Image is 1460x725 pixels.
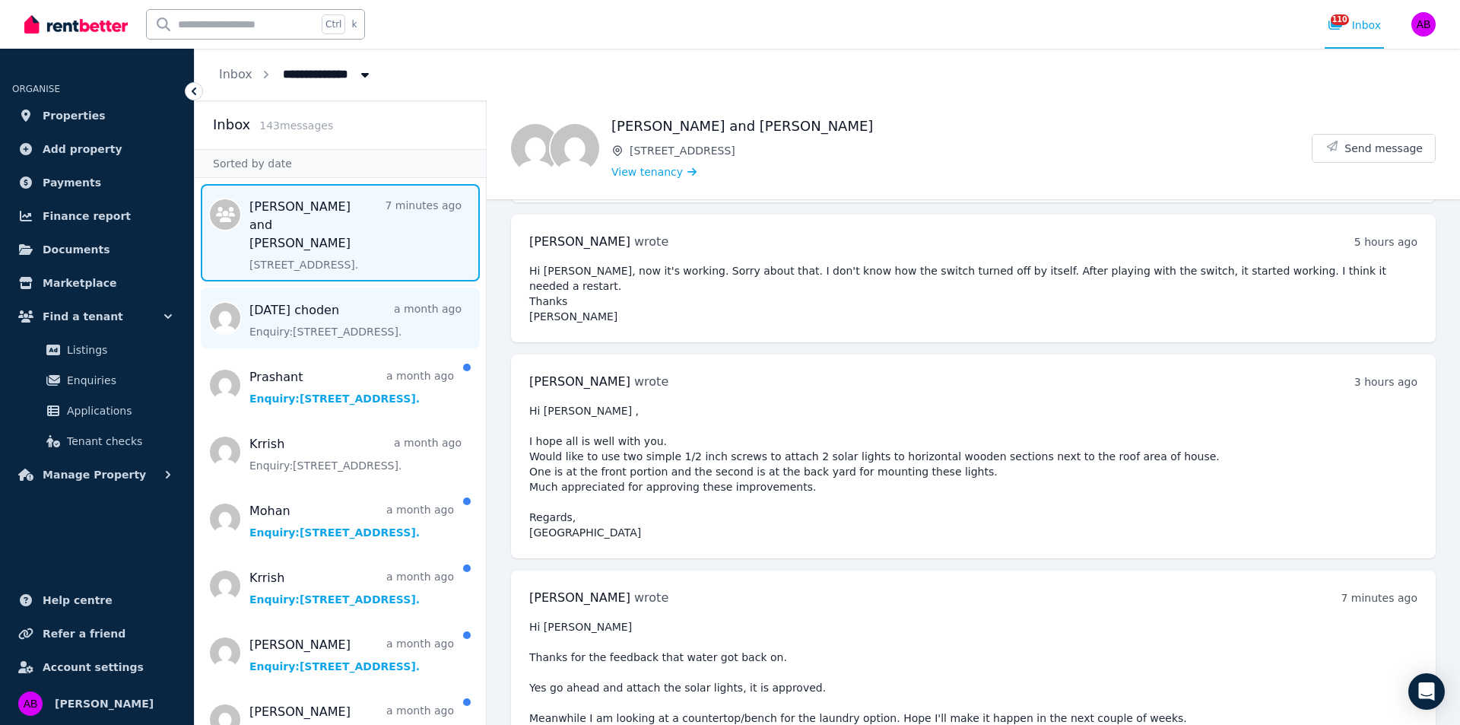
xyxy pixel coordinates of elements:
[1354,236,1417,248] time: 5 hours ago
[12,134,182,164] a: Add property
[55,695,154,713] span: [PERSON_NAME]
[12,100,182,131] a: Properties
[24,13,128,36] img: RentBetter
[249,198,462,272] a: [PERSON_NAME] and [PERSON_NAME]7 minutes ago[STREET_ADDRESS].
[551,124,599,173] img: Malvin Mathew
[12,84,60,94] span: ORGANISE
[43,591,113,609] span: Help centre
[43,207,131,225] span: Finance report
[249,569,454,607] a: Krrisha month agoEnquiry:[STREET_ADDRESS].
[529,234,630,249] span: [PERSON_NAME]
[322,14,345,34] span: Ctrl
[1344,141,1423,156] span: Send message
[12,618,182,649] a: Refer a friend
[259,119,333,132] span: 143 message s
[1411,12,1436,37] img: Alexander Bunatyan
[43,274,116,292] span: Marketplace
[634,234,668,249] span: wrote
[634,374,668,389] span: wrote
[67,341,170,359] span: Listings
[67,432,170,450] span: Tenant checks
[12,268,182,298] a: Marketplace
[529,374,630,389] span: [PERSON_NAME]
[18,692,43,716] img: Alexander Bunatyan
[43,173,101,192] span: Payments
[195,149,486,178] div: Sorted by date
[12,585,182,615] a: Help centre
[43,307,123,326] span: Find a tenant
[249,636,454,674] a: [PERSON_NAME]a month agoEnquiry:[STREET_ADDRESS].
[18,396,176,426] a: Applications
[18,365,176,396] a: Enquiries
[43,658,144,676] span: Account settings
[1328,17,1381,33] div: Inbox
[611,164,697,180] a: View tenancy
[249,502,454,540] a: Mohana month agoEnquiry:[STREET_ADDRESS].
[611,164,683,180] span: View tenancy
[213,114,250,135] h2: Inbox
[529,403,1417,540] pre: Hi [PERSON_NAME] , I hope all is well with you. Would like to use two simple 1/2 inch screws to a...
[1354,376,1417,388] time: 3 hours ago
[12,167,182,198] a: Payments
[18,335,176,365] a: Listings
[12,201,182,231] a: Finance report
[12,234,182,265] a: Documents
[43,107,106,125] span: Properties
[67,402,170,420] span: Applications
[1341,592,1417,604] time: 7 minutes ago
[43,240,110,259] span: Documents
[634,590,668,605] span: wrote
[1331,14,1349,25] span: 110
[630,143,1312,158] span: [STREET_ADDRESS]
[351,18,357,30] span: k
[1312,135,1435,162] button: Send message
[43,625,125,643] span: Refer a friend
[12,652,182,682] a: Account settings
[12,301,182,332] button: Find a tenant
[43,140,122,158] span: Add property
[511,124,560,173] img: Bonnie Elizabeth Rajan
[195,49,397,100] nav: Breadcrumb
[249,368,454,406] a: Prashanta month agoEnquiry:[STREET_ADDRESS].
[67,371,170,390] span: Enquiries
[18,426,176,456] a: Tenant checks
[43,466,146,484] span: Manage Property
[249,301,462,339] a: [DATE] chodena month agoEnquiry:[STREET_ADDRESS].
[529,590,630,605] span: [PERSON_NAME]
[249,435,462,473] a: Krrisha month agoEnquiry:[STREET_ADDRESS].
[611,116,1312,137] h1: [PERSON_NAME] and [PERSON_NAME]
[529,263,1417,324] pre: Hi [PERSON_NAME], now it's working. Sorry about that. I don't know how the switch turned off by i...
[1408,673,1445,710] div: Open Intercom Messenger
[219,67,252,81] a: Inbox
[12,459,182,490] button: Manage Property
